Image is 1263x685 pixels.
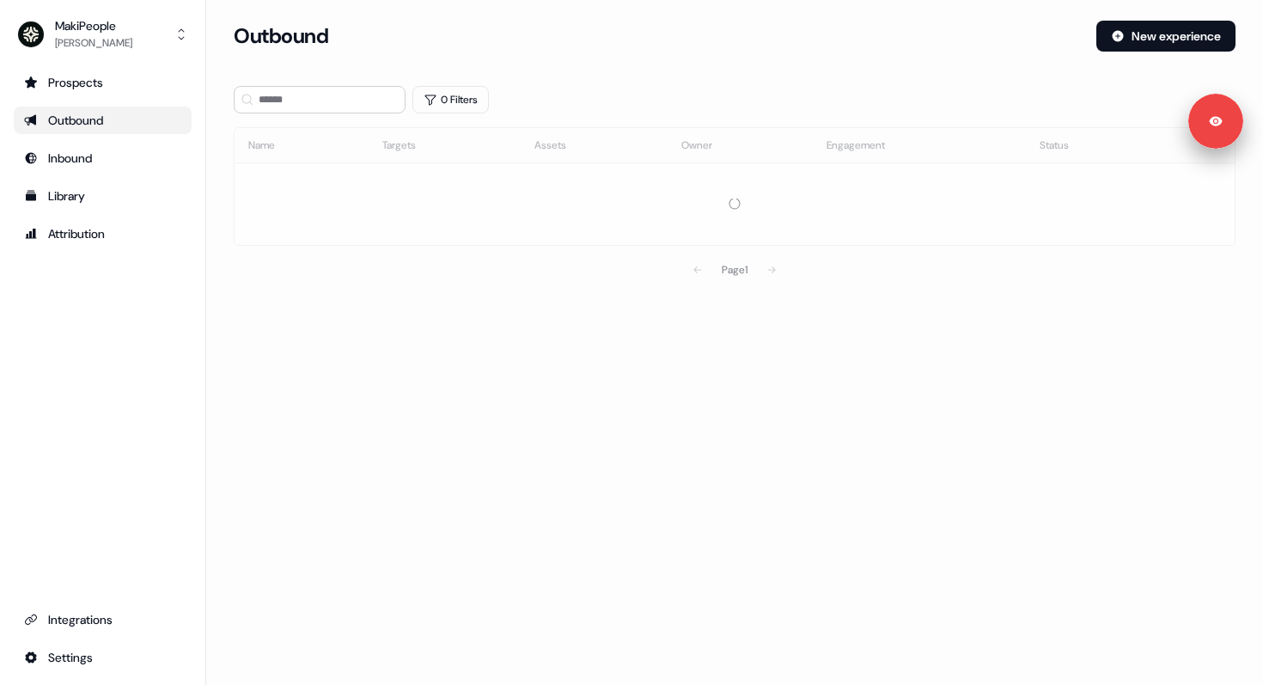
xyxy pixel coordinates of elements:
div: Prospects [24,74,181,91]
div: Attribution [24,225,181,242]
a: Go to attribution [14,220,192,248]
div: [PERSON_NAME] [55,34,132,52]
div: Settings [24,649,181,666]
div: Library [24,187,181,205]
div: Integrations [24,611,181,628]
div: Inbound [24,150,181,167]
button: MakiPeople[PERSON_NAME] [14,14,192,55]
a: Go to integrations [14,644,192,671]
button: New experience [1096,21,1236,52]
a: Go to prospects [14,69,192,96]
button: 0 Filters [412,86,489,113]
a: Go to Inbound [14,144,192,172]
div: MakiPeople [55,17,132,34]
a: Go to templates [14,182,192,210]
a: Go to outbound experience [14,107,192,134]
h3: Outbound [234,23,328,49]
div: Outbound [24,112,181,129]
a: Go to integrations [14,606,192,633]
